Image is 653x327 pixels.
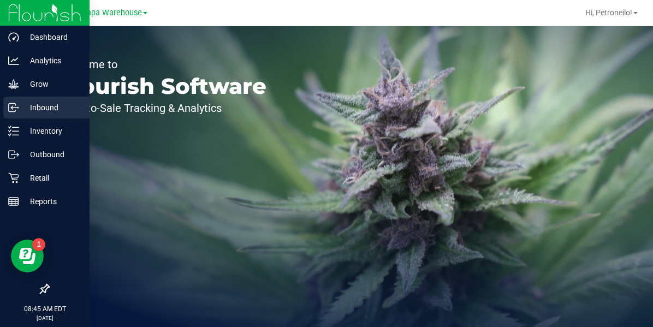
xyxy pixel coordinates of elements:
p: 08:45 AM EDT [5,304,85,314]
inline-svg: Dashboard [8,32,19,43]
iframe: Resource center [11,240,44,272]
p: Dashboard [19,31,85,44]
span: Tampa Warehouse [75,8,142,17]
inline-svg: Outbound [8,149,19,160]
p: [DATE] [5,314,85,322]
p: Retail [19,171,85,185]
p: Grow [19,78,85,91]
iframe: Resource center unread badge [32,238,45,251]
p: Flourish Software [59,75,266,97]
span: Hi, Petroneilo! [585,8,632,17]
p: Reports [19,195,85,208]
p: Seed-to-Sale Tracking & Analytics [59,103,266,114]
p: Analytics [19,54,85,67]
inline-svg: Reports [8,196,19,207]
inline-svg: Inbound [8,102,19,113]
inline-svg: Grow [8,79,19,90]
inline-svg: Retail [8,173,19,183]
p: Inventory [19,124,85,138]
inline-svg: Analytics [8,55,19,66]
inline-svg: Inventory [8,126,19,136]
p: Welcome to [59,59,266,70]
p: Inbound [19,101,85,114]
p: Outbound [19,148,85,161]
